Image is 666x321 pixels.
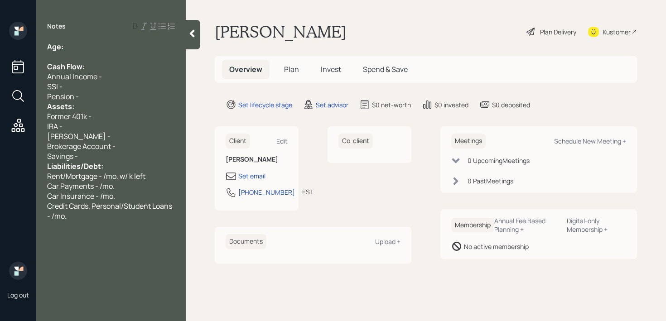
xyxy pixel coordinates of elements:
h6: Documents [226,234,266,249]
span: [PERSON_NAME] - [47,131,111,141]
label: Notes [47,22,66,31]
div: Annual Fee Based Planning + [494,216,560,234]
span: Spend & Save [363,64,408,74]
div: Set advisor [316,100,348,110]
span: Annual Income - [47,72,102,81]
span: IRA - [47,121,63,131]
h6: [PERSON_NAME] [226,156,288,163]
div: 0 Upcoming Meeting s [468,156,530,165]
span: SSI - [47,81,63,91]
span: Invest [321,64,341,74]
div: Schedule New Meeting + [554,137,626,145]
div: Plan Delivery [540,27,576,37]
div: EST [302,187,314,196]
div: Set lifecycle stage [238,100,292,110]
div: Edit [276,137,288,145]
div: [PHONE_NUMBER] [238,187,295,197]
span: Brokerage Account - [47,141,116,151]
div: Set email [238,171,265,181]
h6: Client [226,134,250,149]
span: Overview [229,64,262,74]
span: Age: [47,42,63,52]
div: $0 deposited [492,100,530,110]
div: No active membership [464,242,529,251]
span: Cash Flow: [47,62,85,72]
div: 0 Past Meeting s [468,176,513,186]
span: Savings - [47,151,78,161]
div: Digital-only Membership + [567,216,626,234]
h1: [PERSON_NAME] [215,22,347,42]
div: Kustomer [603,27,631,37]
h6: Co-client [338,134,373,149]
span: Assets: [47,101,74,111]
div: $0 invested [434,100,468,110]
span: Rent/Mortgage - /mo. w/ k left [47,171,145,181]
div: Upload + [375,237,401,246]
span: Car Payments - /mo. [47,181,115,191]
h6: Membership [451,218,494,233]
span: Former 401k - [47,111,92,121]
div: Log out [7,291,29,299]
span: Plan [284,64,299,74]
span: Credit Cards, Personal/Student Loans - /mo. [47,201,174,221]
span: Liabilities/Debt: [47,161,103,171]
div: $0 net-worth [372,100,411,110]
span: Pension - [47,91,79,101]
h6: Meetings [451,134,486,149]
span: Car Insurance - /mo. [47,191,115,201]
img: retirable_logo.png [9,262,27,280]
